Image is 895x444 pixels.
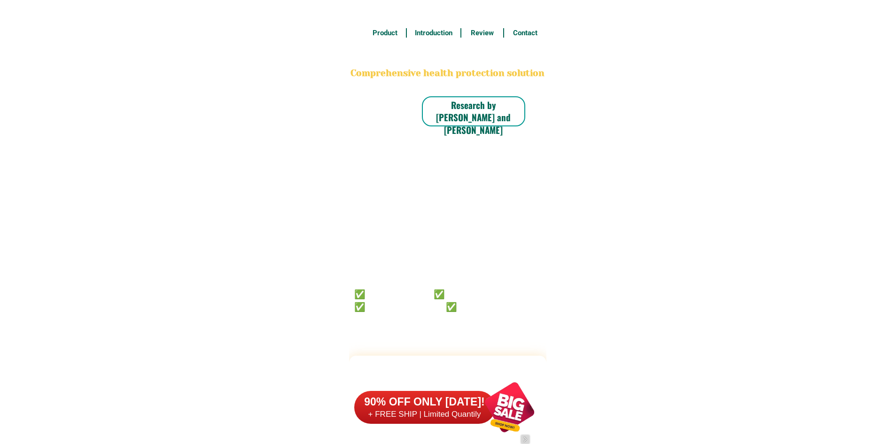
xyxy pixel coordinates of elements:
h3: FREE SHIPPING NATIONWIDE [349,5,546,19]
h6: Review [467,28,498,39]
h2: Comprehensive health protection solution [349,67,546,80]
h6: 90% OFF ONLY [DATE]! [354,395,495,409]
h6: Contact [509,28,541,39]
h2: FAKE VS ORIGINAL [349,363,546,388]
h6: Research by [PERSON_NAME] and [PERSON_NAME] [422,99,525,136]
h6: + FREE SHIP | Limited Quantily [354,409,495,420]
h6: Product [369,28,401,39]
h6: Introduction [412,28,455,39]
h2: BONA VITA COFFEE [349,45,546,67]
h6: ✅ 𝙰𝚗𝚝𝚒 𝙲𝚊𝚗𝚌𝚎𝚛 ✅ 𝙰𝚗𝚝𝚒 𝚂𝚝𝚛𝚘𝚔𝚎 ✅ 𝙰𝚗𝚝𝚒 𝙳𝚒𝚊𝚋𝚎𝚝𝚒𝚌 ✅ 𝙳𝚒𝚊𝚋𝚎𝚝𝚎𝚜 [354,287,515,312]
